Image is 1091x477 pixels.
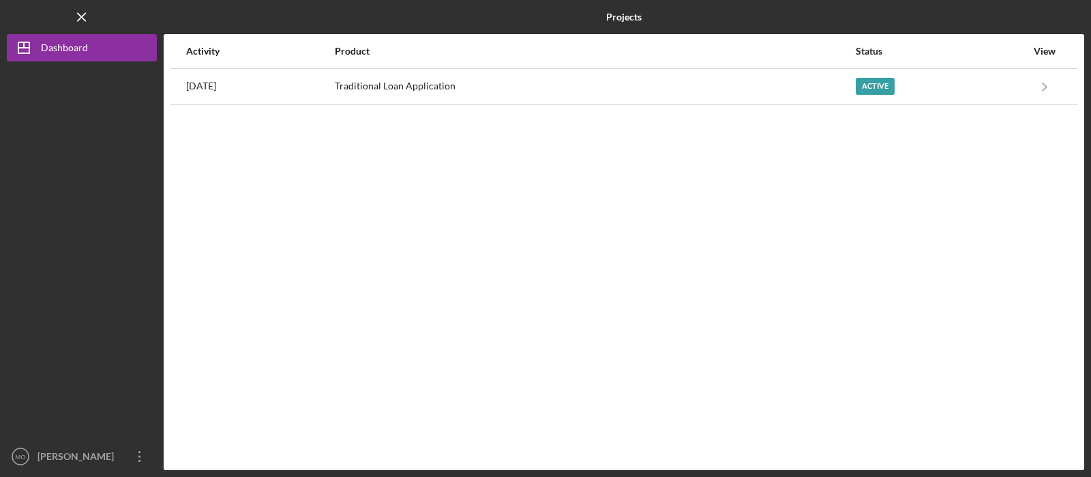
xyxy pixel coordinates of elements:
text: MO [15,453,25,461]
button: MO[PERSON_NAME] [7,443,157,470]
div: Status [856,46,1026,57]
div: Product [335,46,854,57]
b: Projects [606,12,642,23]
div: Dashboard [41,34,88,65]
button: Dashboard [7,34,157,61]
div: View [1028,46,1062,57]
div: Active [856,78,895,95]
div: Traditional Loan Application [335,70,854,104]
time: 2025-09-19 17:15 [186,81,216,91]
div: Activity [186,46,333,57]
div: [PERSON_NAME] [34,443,123,474]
